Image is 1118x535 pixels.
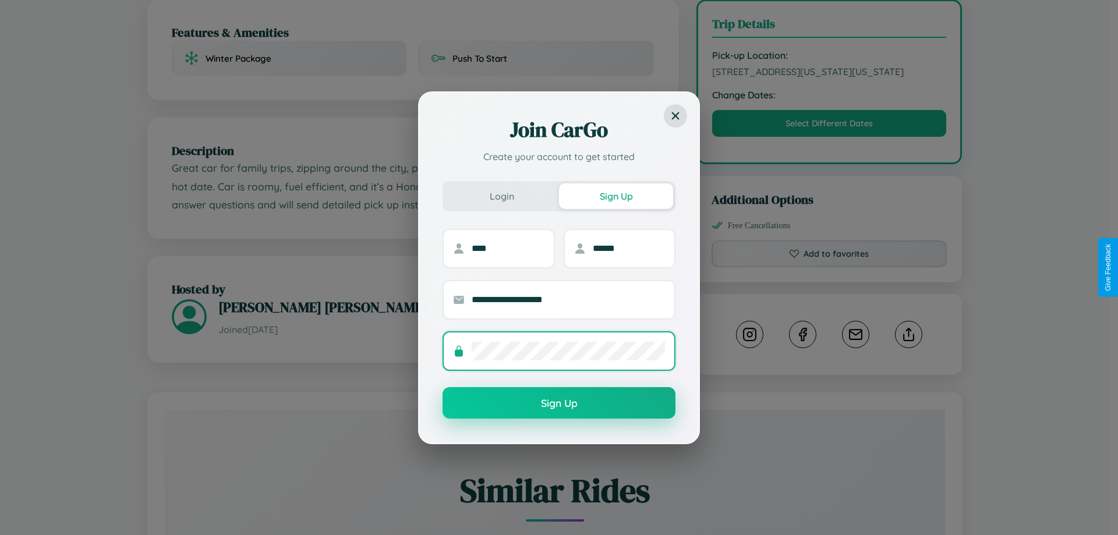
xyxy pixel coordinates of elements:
[443,150,675,164] p: Create your account to get started
[1104,244,1112,291] div: Give Feedback
[443,387,675,419] button: Sign Up
[559,183,673,209] button: Sign Up
[445,183,559,209] button: Login
[443,116,675,144] h2: Join CarGo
